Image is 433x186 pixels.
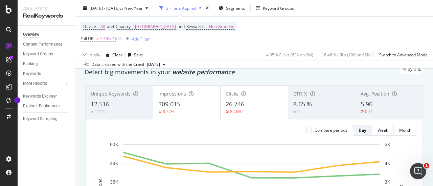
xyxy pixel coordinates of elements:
div: Analytics [23,5,69,12]
div: 3 Filters Applied [166,5,196,11]
div: Save [134,52,143,57]
span: = [97,24,99,29]
div: 8.76% [230,109,242,114]
button: Switch to Advanced Mode [377,49,428,60]
span: Impressions [158,90,186,97]
span: CTR % [293,90,307,97]
div: 0.61 [365,109,373,114]
span: Unique Keywords [91,90,131,97]
button: [DATE] [144,60,168,69]
span: All [100,22,105,31]
button: Week [372,125,394,136]
span: Full URL [81,36,95,42]
button: [DATE] - [DATE]vsPrev. Year [81,3,151,14]
span: = [132,24,134,29]
img: Equal [91,111,93,113]
span: By URL [408,67,421,71]
text: 48K [110,161,119,166]
a: Explorer Bookmarks [23,103,70,110]
div: Add Filter [132,36,150,42]
div: Keywords [23,70,41,77]
button: Day [353,125,372,136]
span: 26,746 [226,100,244,108]
img: Equal [293,111,296,113]
div: Month [399,127,411,133]
button: Add Filter [123,35,150,43]
text: 4K [385,161,391,166]
span: [DATE] - [DATE] [90,5,119,11]
a: Keywords [23,70,70,77]
div: Switch to Advanced Mode [379,52,428,57]
span: and [178,24,185,29]
span: 12,516 [91,100,109,108]
a: Overview [23,31,70,38]
a: Keyword Groups [23,51,70,58]
span: = [206,24,208,29]
span: 8.65 % [293,100,312,108]
a: More Reports [23,80,63,87]
div: Day [359,127,366,133]
div: 0 [297,109,300,115]
span: Segments [226,5,245,11]
a: Keyword Sampling [23,115,70,123]
span: ^.*/fr/.*$ [100,34,117,44]
button: Apply [81,49,100,60]
span: and [107,24,114,29]
div: Keyword Sampling [23,115,58,123]
div: Week [378,127,388,133]
span: [GEOGRAPHIC_DATA] [135,22,176,31]
div: Keyword Groups [263,5,294,11]
span: Country [116,24,131,29]
div: 1.77% [95,109,106,115]
text: 36K [110,179,119,185]
button: Keyword Groups [253,3,297,14]
span: = [96,36,99,42]
span: Avg. Position [361,90,389,97]
span: Non-Branded [209,22,234,31]
span: vs Prev. Year [119,5,143,11]
button: Month [394,125,417,136]
div: Data crossed with the Crawl [91,61,144,68]
a: Ranking [23,60,70,68]
iframe: Intercom live chat [410,163,426,179]
div: Content Performance [23,41,62,48]
button: Segments [216,3,248,14]
a: Content Performance [23,41,70,48]
div: Tooltip anchor [14,97,20,103]
div: times [204,5,210,11]
div: Ranking [23,60,38,68]
div: Explorer Bookmarks [23,103,60,110]
div: Clear [112,52,122,57]
button: Clear [103,49,122,60]
div: Overview [23,31,39,38]
div: legacy label [400,64,424,74]
text: 5K [385,142,391,147]
button: 3 Filters Applied [157,3,204,14]
div: Keyword Groups [23,51,53,58]
span: 5.96 [361,100,372,108]
div: Keywords Explorer [23,93,57,100]
text: 60K [110,142,119,147]
div: Apply [90,52,100,57]
span: 2025 Sep. 5th [147,61,160,68]
div: Compare periods [315,127,347,133]
span: Clicks [226,90,238,97]
div: RealKeywords [23,12,69,20]
text: 3K [385,179,391,185]
span: Device [83,24,96,29]
div: 4.95 % Clicks ( 83K on 2M ) [266,52,313,57]
span: 309,015 [158,100,180,108]
div: More Reports [23,80,47,87]
button: Save [126,49,143,60]
span: Keywords [186,24,205,29]
a: Keywords Explorer [23,93,70,100]
div: 16.46 % URLs ( 10K on 62K ) [322,52,371,57]
div: 8.77% [163,109,174,114]
span: 1 [424,163,429,168]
